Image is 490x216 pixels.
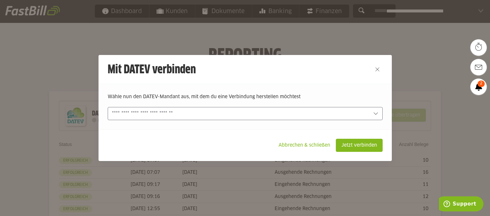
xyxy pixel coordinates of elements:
span: 2 [478,81,485,87]
p: Wähle nun den DATEV-Mandant aus, mit dem du eine Verbindung herstellen möchtest [108,93,383,100]
sl-button: Jetzt verbinden [336,139,383,152]
iframe: Öffnet ein Widget, in dem Sie weitere Informationen finden [439,196,483,213]
a: 2 [470,79,487,95]
sl-button: Abbrechen & schließen [273,139,336,152]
